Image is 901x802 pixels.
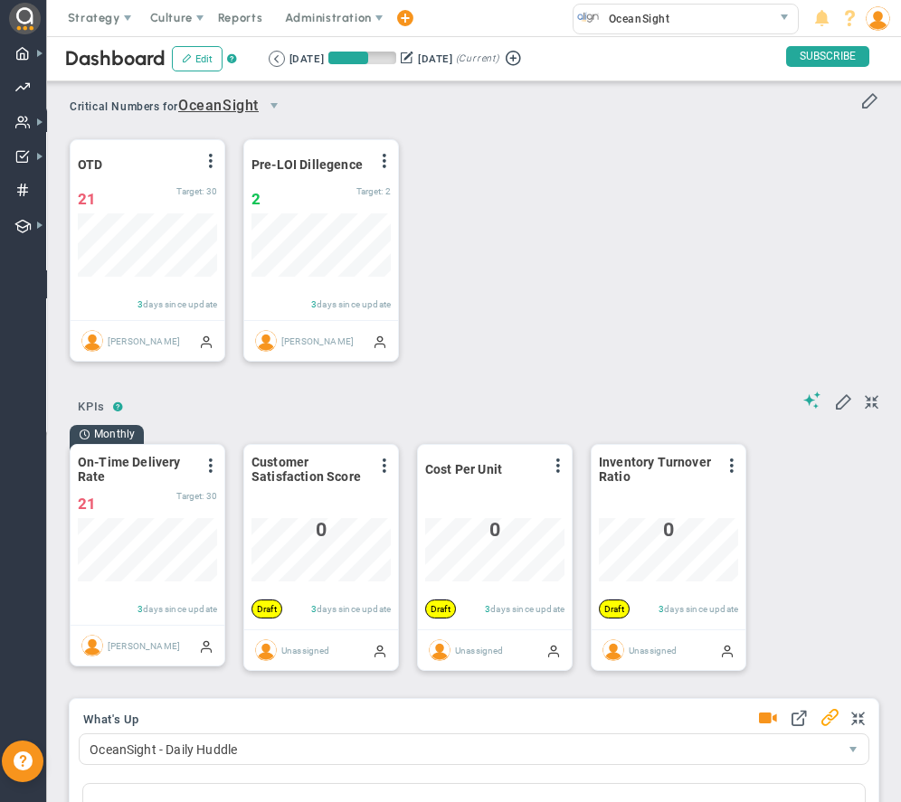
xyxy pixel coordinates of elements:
span: [PERSON_NAME] [108,640,180,650]
img: Unassigned [602,639,624,661]
span: 0 [316,518,327,541]
span: Unassigned [629,645,678,655]
span: Target: [356,186,384,196]
span: [PERSON_NAME] [281,335,354,345]
span: (Current) [456,51,499,67]
span: On-Time Delivery Rate [78,455,203,484]
span: days since update [664,604,738,614]
span: 2 [385,186,391,196]
span: Suggestions (AI Feature) [803,392,821,409]
span: 0 [489,518,500,541]
div: Click to complete the KPI's setup [251,599,282,618]
span: OceanSight [600,6,670,32]
span: Pre-LOI Dillegence [251,157,363,172]
span: Unassigned [281,645,330,655]
span: 0 [663,518,674,541]
div: Click to complete the KPI's setup [425,599,456,618]
span: Edit or Add Critical Numbers [860,90,878,109]
span: OceanSight [178,90,259,121]
span: 3 [311,604,317,614]
span: 3 [659,604,664,614]
span: days since update [317,299,391,309]
button: Edit [172,46,223,71]
span: OceanSight - Daily Huddle [80,734,838,764]
div: [DATE] [289,51,324,67]
span: Customer Satisfaction Score [251,455,376,484]
span: Critical Numbers for [70,90,294,124]
span: Edit My KPIs [834,392,852,410]
div: Click to complete the KPI's setup [599,599,630,618]
div: [DATE] [418,51,452,67]
span: Manually Updated [373,334,387,348]
span: Manually Updated [373,643,387,657]
span: 3 [311,299,317,309]
span: Target: [176,491,204,501]
div: Period Progress: 58% Day 52 of 89 with 37 remaining. [328,52,396,64]
span: Cost Per Unit [425,462,502,476]
span: days since update [317,604,391,614]
button: What's Up [83,713,139,728]
img: 32760.Company.photo [577,6,600,29]
span: Manually Updated [720,643,735,657]
img: Craig Churchill [81,635,103,656]
span: select [838,734,868,764]
span: Manually Updated [199,638,213,653]
span: SUBSCRIBE [786,46,869,67]
span: days since update [490,604,564,614]
img: 204746.Person.photo [866,6,890,31]
span: Unassigned [455,645,504,655]
span: Manually Updated [546,643,561,657]
span: 3 [485,604,490,614]
span: Culture [150,11,193,24]
span: 30 [206,491,217,501]
span: Administration [285,11,371,24]
span: select [772,5,798,33]
span: Strategy [68,11,120,24]
span: 2 [251,190,261,208]
span: 3 [138,604,143,614]
span: 21 [78,495,96,513]
img: Unassigned [255,639,277,661]
span: days since update [143,604,217,614]
span: Dashboard [65,51,166,67]
button: Go to previous period [269,51,285,67]
img: Unassigned [429,639,450,661]
span: What's Up [83,713,139,726]
img: Craig Churchill [255,330,277,352]
span: Inventory Turnover Ratio [599,455,724,484]
span: select [259,90,289,121]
